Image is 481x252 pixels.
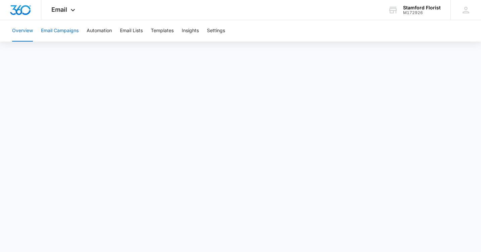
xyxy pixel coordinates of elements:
button: Automation [87,20,112,42]
button: Email Campaigns [41,20,79,42]
div: account id [403,10,441,15]
button: Settings [207,20,225,42]
button: Templates [151,20,174,42]
div: account name [403,5,441,10]
button: Overview [12,20,33,42]
button: Insights [182,20,199,42]
button: Email Lists [120,20,143,42]
span: Email [51,6,67,13]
